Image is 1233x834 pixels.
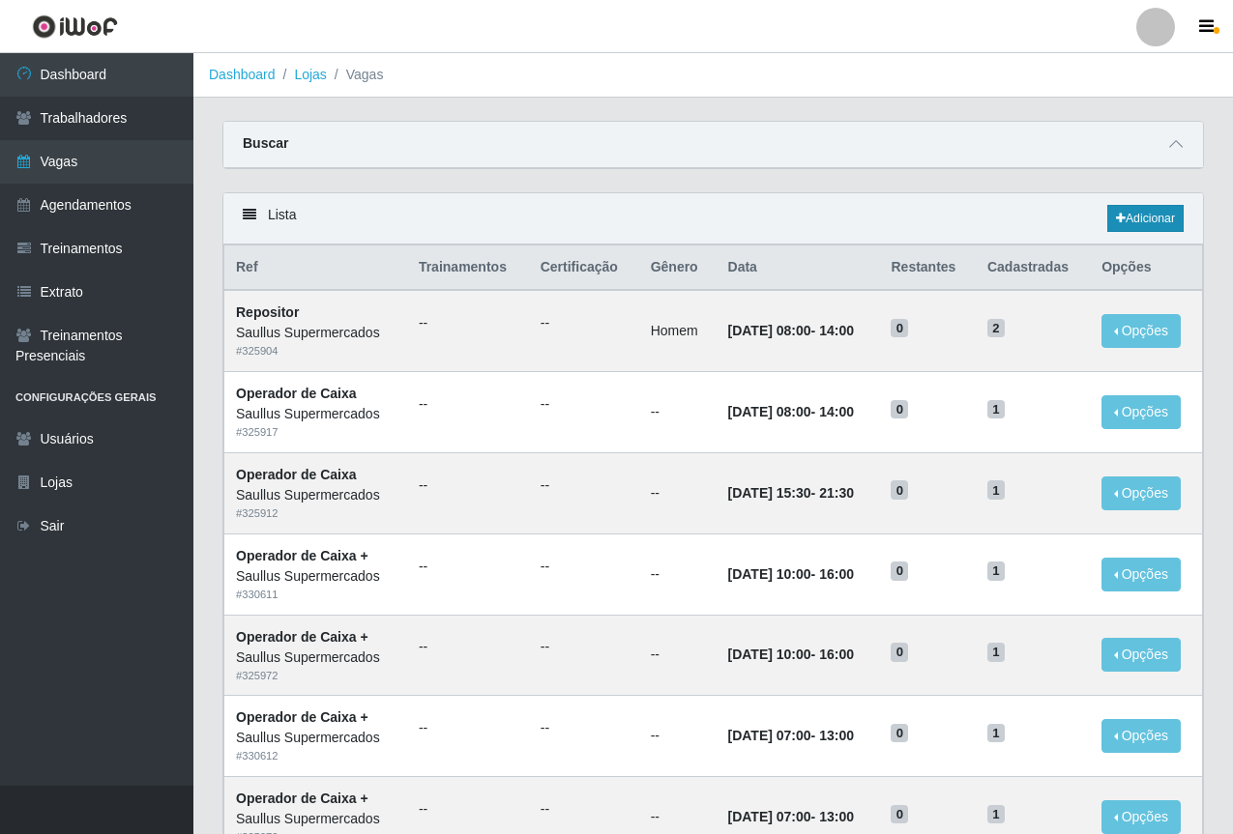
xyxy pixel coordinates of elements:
[879,245,975,291] th: Restantes
[819,647,854,662] time: 16:00
[529,245,639,291] th: Certificação
[541,557,628,577] ul: --
[236,304,299,320] strong: Repositor
[728,647,811,662] time: [DATE] 10:00
[419,637,517,657] ul: --
[728,323,811,338] time: [DATE] 08:00
[224,245,407,291] th: Ref
[236,485,396,505] div: Saullus Supermercados
[419,313,517,333] ul: --
[639,533,717,615] td: --
[419,394,517,415] ul: --
[236,386,357,401] strong: Operador de Caixa
[891,643,908,662] span: 0
[728,809,854,824] strong: -
[891,480,908,500] span: 0
[987,643,1005,662] span: 1
[1101,719,1181,753] button: Opções
[1101,314,1181,348] button: Opções
[639,452,717,533] td: --
[819,323,854,338] time: 14:00
[541,718,628,738] ul: --
[987,724,1005,743] span: 1
[987,561,1005,581] span: 1
[419,799,517,820] ul: --
[419,475,517,496] ul: --
[243,135,288,151] strong: Buscar
[236,323,396,343] div: Saullus Supermercados
[728,404,811,419] time: [DATE] 08:00
[1101,476,1181,510] button: Opções
[236,566,396,587] div: Saullus Supermercados
[236,467,357,482] strong: Operador de Caixa
[891,724,908,743] span: 0
[891,400,908,419] span: 0
[236,668,396,684] div: # 325972
[236,647,396,668] div: Saullus Supermercados
[819,566,854,582] time: 16:00
[236,343,396,359] div: # 325904
[728,566,854,582] strong: -
[236,709,368,725] strong: Operador de Caixa +
[717,245,880,291] th: Data
[236,748,396,764] div: # 330612
[639,290,717,371] td: Homem
[236,587,396,603] div: # 330611
[987,400,1005,419] span: 1
[891,561,908,581] span: 0
[987,319,1005,338] span: 2
[639,696,717,777] td: --
[1101,558,1181,591] button: Opções
[987,805,1005,824] span: 1
[728,809,811,824] time: [DATE] 07:00
[728,728,854,743] strong: -
[639,372,717,453] td: --
[819,485,854,501] time: 21:30
[236,629,368,645] strong: Operador de Caixa +
[236,404,396,424] div: Saullus Supermercados
[819,809,854,824] time: 13:00
[987,480,1005,500] span: 1
[728,323,854,338] strong: -
[819,404,854,419] time: 14:00
[541,799,628,820] ul: --
[728,485,811,501] time: [DATE] 15:30
[236,791,368,806] strong: Operador de Caixa +
[1101,800,1181,834] button: Opções
[327,65,384,85] li: Vagas
[639,615,717,696] td: --
[236,728,396,748] div: Saullus Supermercados
[236,505,396,522] div: # 325912
[193,53,1233,98] nav: breadcrumb
[728,647,854,662] strong: -
[728,485,854,501] strong: -
[236,424,396,441] div: # 325917
[728,404,854,419] strong: -
[1101,638,1181,672] button: Opções
[541,475,628,496] ul: --
[209,67,276,82] a: Dashboard
[419,718,517,738] ul: --
[236,809,396,829] div: Saullus Supermercados
[223,193,1203,244] div: Lista
[728,566,811,582] time: [DATE] 10:00
[541,637,628,657] ul: --
[1107,205,1184,232] a: Adicionar
[728,728,811,743] time: [DATE] 07:00
[891,319,908,338] span: 0
[891,805,908,824] span: 0
[541,313,628,333] ul: --
[407,245,529,291] th: Trainamentos
[32,14,118,39] img: CoreUI Logo
[419,557,517,577] ul: --
[541,394,628,415] ul: --
[236,548,368,563] strong: Operador de Caixa +
[976,245,1090,291] th: Cadastradas
[1090,245,1202,291] th: Opções
[639,245,717,291] th: Gênero
[1101,395,1181,429] button: Opções
[819,728,854,743] time: 13:00
[294,67,326,82] a: Lojas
